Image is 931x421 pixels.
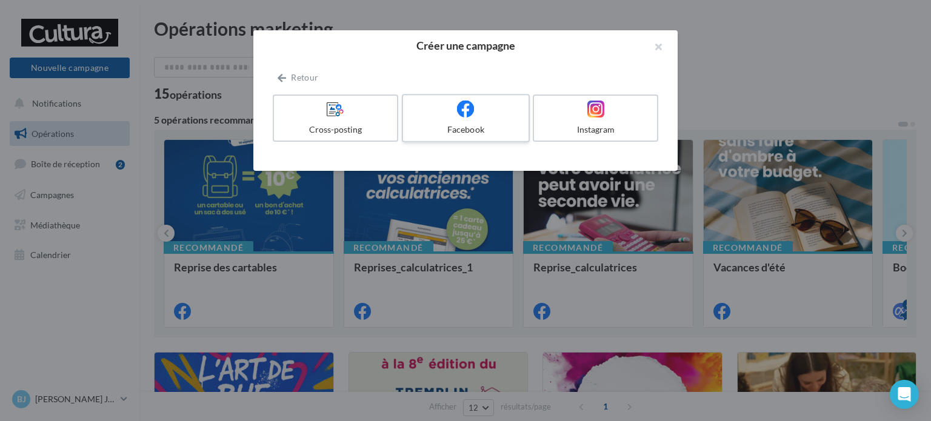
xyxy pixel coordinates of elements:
[539,124,652,136] div: Instagram
[273,70,323,85] button: Retour
[273,40,658,51] h2: Créer une campagne
[279,124,392,136] div: Cross-posting
[890,380,919,409] div: Open Intercom Messenger
[408,124,523,136] div: Facebook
